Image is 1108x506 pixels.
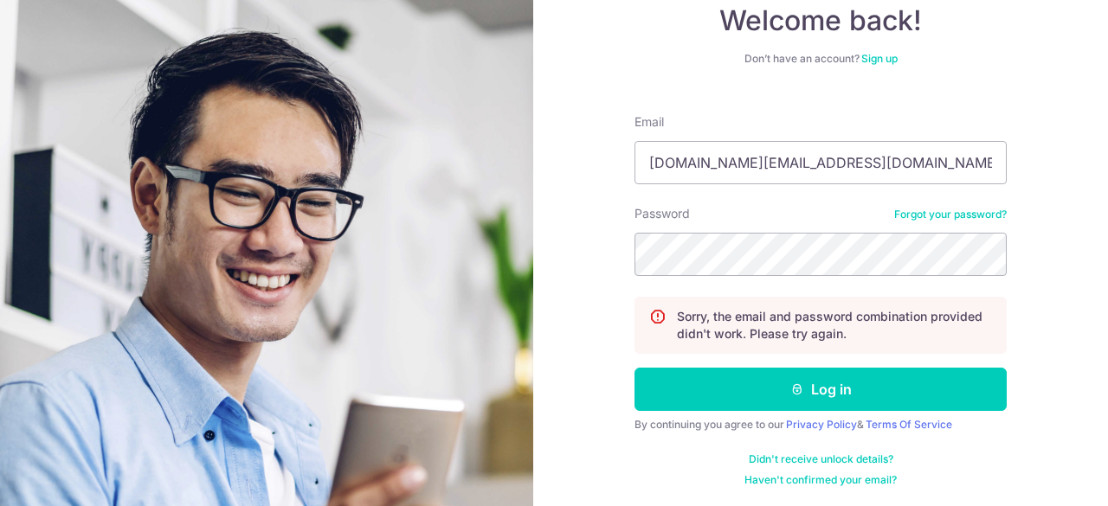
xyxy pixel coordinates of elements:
a: Sign up [861,52,898,65]
h4: Welcome back! [635,3,1007,38]
label: Email [635,113,664,131]
a: Forgot your password? [894,208,1007,221]
a: Privacy Policy [786,418,857,431]
a: Terms Of Service [866,418,952,431]
a: Didn't receive unlock details? [749,452,893,466]
input: Enter your Email [635,141,1007,184]
p: Sorry, the email and password combination provided didn't work. Please try again. [677,308,992,343]
a: Haven't confirmed your email? [744,473,897,487]
div: By continuing you agree to our & [635,418,1007,432]
div: Don’t have an account? [635,52,1007,66]
button: Log in [635,368,1007,411]
label: Password [635,205,690,222]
